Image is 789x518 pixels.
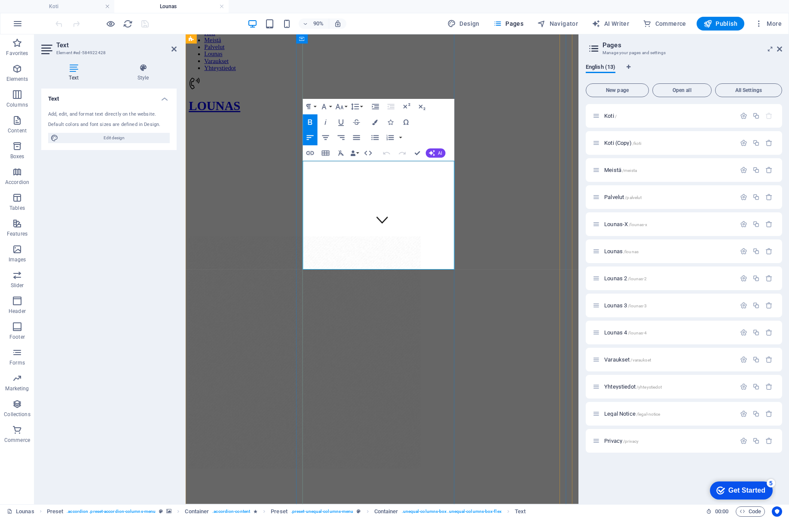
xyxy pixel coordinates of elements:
button: Font Size [333,99,348,114]
h6: Session time [706,506,729,517]
i: This element contains a background [166,509,171,514]
button: Align Left [303,130,317,145]
span: /lounas [624,249,639,254]
div: Remove [765,166,773,174]
div: Language Tabs [586,64,782,80]
span: All Settings [719,88,778,93]
span: : [721,508,722,515]
span: Click to open page [604,167,637,173]
div: Duplicate [752,166,760,174]
button: Navigator [534,17,581,31]
i: This element is a customizable preset [159,509,163,514]
span: /lounas-3 [628,303,647,308]
div: Settings [740,437,747,444]
div: Get Started 5 items remaining, 0% complete [7,4,70,22]
span: /palvelut [625,195,642,200]
div: Add, edit, and format text directly on the website. [48,111,170,118]
span: Click to open page [604,221,647,227]
div: Duplicate [752,302,760,309]
h4: Text [41,89,177,104]
div: Settings [740,410,747,417]
div: The startpage cannot be deleted [765,112,773,120]
div: Default colors and font sizes are defined in Design. [48,121,170,129]
div: Meistä/meista [602,167,736,173]
div: Lounas 3/lounas-3 [602,303,736,308]
button: All Settings [715,83,782,97]
span: Click to open page [604,411,660,417]
span: /lounas-2 [628,276,647,281]
h6: 90% [312,18,325,29]
span: Commerce [643,19,686,28]
div: Design (Ctrl+Alt+Y) [444,17,483,31]
span: Click to select. Double-click to edit [374,506,398,517]
div: Get Started [25,9,62,17]
div: Remove [765,221,773,228]
button: reload [122,18,133,29]
i: Reload page [123,19,133,29]
p: Columns [6,101,28,108]
div: Settings [740,356,747,363]
div: Remove [765,193,773,201]
div: Lounas 4/lounas-4 [602,330,736,335]
div: Koti (Copy)/koti [602,140,736,146]
button: Special Characters [399,114,413,130]
div: Settings [740,302,747,309]
div: Settings [740,193,747,201]
div: Settings [740,329,747,336]
button: Strikethrough [349,114,364,130]
span: Click to open page [604,194,642,200]
i: On resize automatically adjust zoom level to fit chosen device. [334,20,342,28]
button: Code [736,506,765,517]
button: Confirm (Ctrl+⏎) [410,145,425,161]
div: Remove [765,410,773,417]
button: Subscript [415,99,429,114]
p: Favorites [6,50,28,57]
span: Click to select. Double-click to edit [271,506,287,517]
span: More [755,19,782,28]
button: Ordered List [398,130,404,145]
div: Lounas/lounas [602,248,736,254]
div: Duplicate [752,356,760,363]
button: Data Bindings [349,145,360,161]
button: Insert Table [318,145,333,161]
button: Italic (Ctrl+I) [318,114,333,130]
div: Remove [765,302,773,309]
span: Click to open page [604,356,651,363]
p: Commerce [4,437,30,444]
div: Remove [765,383,773,390]
div: Settings [740,275,747,282]
span: Edit design [61,133,167,143]
div: Duplicate [752,193,760,201]
span: /lounas-4 [628,331,647,335]
div: Settings [740,112,747,120]
h2: Text [56,41,177,49]
p: Header [9,308,26,315]
p: Marketing [5,385,29,392]
button: Redo (Ctrl+Shift+Z) [395,145,410,161]
span: Click to open page [604,248,639,254]
button: Icons [383,114,398,130]
div: Remove [765,437,773,444]
button: New page [586,83,649,97]
h4: Lounas [114,2,229,11]
span: . accordion-content [212,506,250,517]
div: Remove [765,329,773,336]
div: Lounas 2/lounas-2 [602,276,736,281]
button: Underline (Ctrl+U) [333,114,348,130]
div: Koti/ [602,113,736,119]
div: Duplicate [752,437,760,444]
button: Commerce [639,17,690,31]
button: Align Justify [349,130,364,145]
p: Tables [9,205,25,211]
button: Align Right [333,130,348,145]
button: HTML [361,145,375,161]
div: Settings [740,139,747,147]
span: . accordion .preset-accordion-columns-menu [67,506,156,517]
div: Duplicate [752,248,760,255]
button: Undo (Ctrl+Z) [379,145,394,161]
span: Click to open page [604,113,617,119]
div: Palvelut/palvelut [602,194,736,200]
span: Click to open page [604,140,641,146]
span: / [615,114,617,119]
button: Design [444,17,483,31]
